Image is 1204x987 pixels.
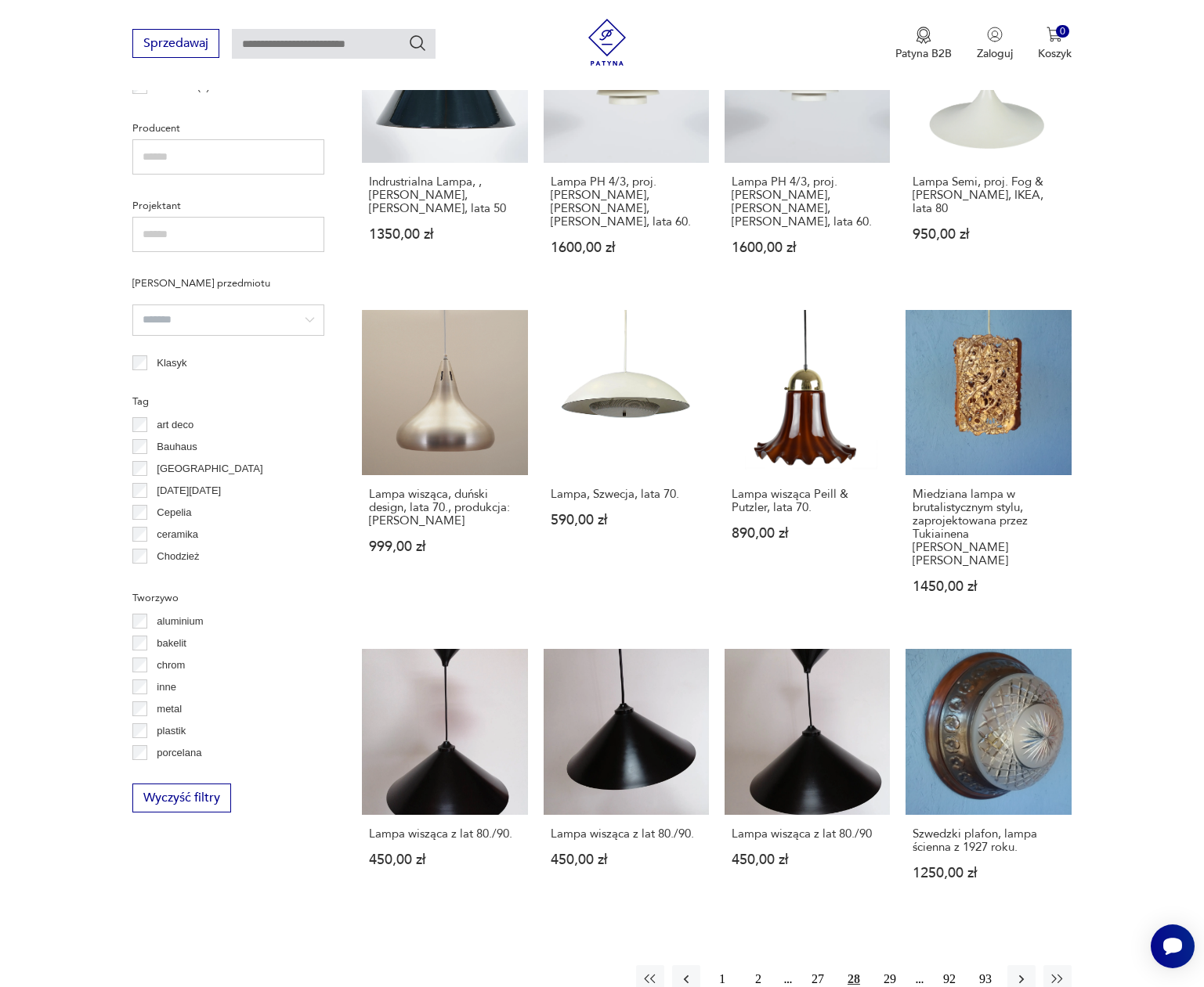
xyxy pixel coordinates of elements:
[906,649,1071,910] a: Szwedzki plafon, lampa ścienna z 1927 roku.Szwedzki plafon, lampa ścienna z 1927 roku.1250,00 zł
[551,488,702,501] h3: Lampa, Szwecja, lata 70.
[725,310,890,624] a: Lampa wisząca Peill & Putzler, lata 70.Lampa wisząca Peill & Putzler, lata 70.890,00 zł
[732,241,883,254] p: 1600,00 zł
[732,488,883,514] h3: Lampa wisząca Peill & Putzler, lata 70.
[157,657,185,674] p: chrom
[157,438,197,456] p: Bauhaus
[132,197,324,214] p: Projektant
[913,827,1064,854] h3: Szwedzki plafon, lampa ścienna z 1927 roku.
[157,635,186,652] p: bakelit
[362,310,527,624] a: Lampa wisząca, duński design, lata 70., produkcja: DaniaLampa wisząca, duński design, lata 70., p...
[132,783,231,812] button: Wyczyść filtry
[732,827,883,841] h3: Lampa wisząca z lat 80./90
[1047,27,1062,42] img: Ikona koszyka
[132,589,324,607] p: Tworzywo
[369,853,520,866] p: 450,00 zł
[895,46,952,61] p: Patyna B2B
[732,527,883,540] p: 890,00 zł
[157,766,190,783] p: porcelit
[987,27,1003,42] img: Ikonka użytkownika
[369,175,520,215] h3: Indrustrialna Lampa, , [PERSON_NAME], [PERSON_NAME], lata 50
[1038,46,1072,61] p: Koszyk
[913,228,1064,241] p: 950,00 zł
[157,722,186,740] p: plastik
[369,488,520,528] h3: Lampa wisząca, duński design, lata 70., produkcja: [PERSON_NAME]
[157,482,221,499] p: [DATE][DATE]
[408,34,427,52] button: Szukaj
[132,29,219,58] button: Sprzedawaj
[732,175,883,229] h3: Lampa PH 4/3, proj. [PERSON_NAME], [PERSON_NAME], [PERSON_NAME], lata 60.
[551,175,702,229] h3: Lampa PH 4/3, proj. [PERSON_NAME], [PERSON_NAME], [PERSON_NAME], lata 60.
[551,853,702,866] p: 450,00 zł
[906,310,1071,624] a: Miedziana lampa w brutalistycznym stylu, zaprojektowana przez Tukiainena Aimo Ossi KaleviMiedzian...
[1038,27,1072,61] button: 0Koszyk
[1151,924,1195,968] iframe: Smartsupp widget button
[551,513,702,527] p: 590,00 zł
[916,27,931,44] img: Ikona medalu
[369,540,520,553] p: 999,00 zł
[132,393,324,410] p: Tag
[544,310,709,624] a: Lampa, Szwecja, lata 70.Lampa, Szwecja, lata 70.590,00 zł
[157,416,193,434] p: art deco
[157,613,203,630] p: aluminium
[362,649,527,910] a: Lampa wisząca z lat 80./90.Lampa wisząca z lat 80./90.450,00 zł
[584,19,631,66] img: Patyna - sklep z meblami i dekoracjami vintage
[157,548,199,565] p: Chodzież
[157,701,182,718] p: metal
[913,580,1064,593] p: 1450,00 zł
[157,460,262,477] p: [GEOGRAPHIC_DATA]
[132,120,324,137] p: Producent
[369,827,520,841] h3: Lampa wisząca z lat 80./90.
[732,853,883,866] p: 450,00 zł
[1056,25,1069,38] div: 0
[157,100,275,117] p: [GEOGRAPHIC_DATA] ( 2 )
[913,488,1064,567] h3: Miedziana lampa w brutalistycznym stylu, zaprojektowana przez Tukiainena [PERSON_NAME] [PERSON_NAME]
[157,744,201,762] p: porcelana
[725,649,890,910] a: Lampa wisząca z lat 80./90Lampa wisząca z lat 80./90450,00 zł
[895,27,952,61] a: Ikona medaluPatyna B2B
[544,649,709,910] a: Lampa wisząca z lat 80./90.Lampa wisząca z lat 80./90.450,00 zł
[132,39,219,50] a: Sprzedawaj
[913,866,1064,880] p: 1250,00 zł
[977,27,1013,61] button: Zaloguj
[157,570,196,587] p: Ćmielów
[551,241,702,254] p: 1600,00 zł
[977,46,1013,61] p: Zaloguj
[895,27,952,61] button: Patyna B2B
[157,355,186,372] p: Klasyk
[551,827,702,841] h3: Lampa wisząca z lat 80./90.
[157,526,198,543] p: ceramika
[913,175,1064,215] h3: Lampa Semi, proj. Fog & [PERSON_NAME], IKEA, lata 80
[369,228,520,241] p: 1350,00 zł
[157,679,176,696] p: inne
[157,504,191,521] p: Cepelia
[132,275,324,292] p: [PERSON_NAME] przedmiotu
